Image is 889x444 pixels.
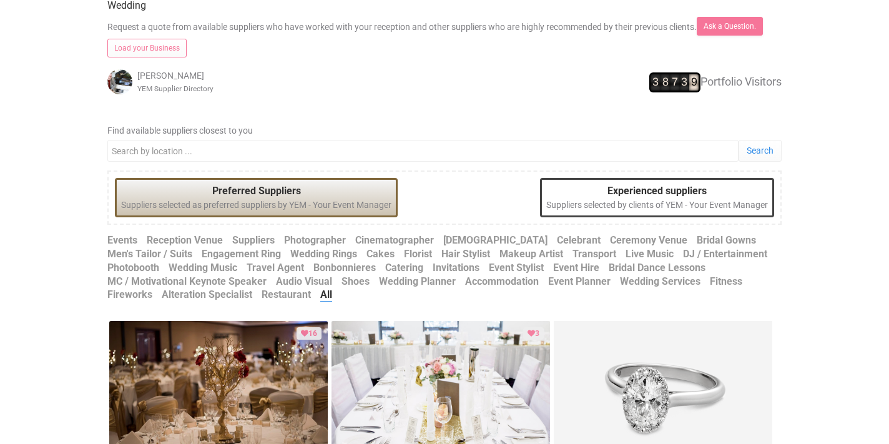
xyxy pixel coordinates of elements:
div: Suppliers selected by clients of YEM - Your Event Manager [540,178,774,217]
label: Find available suppliers closest to you [107,124,782,137]
a: Photobooth [107,261,159,275]
a: Search [739,140,782,162]
a: Bridal Gowns [697,234,756,248]
a: Engagement Ring [202,247,281,262]
a: Wedding Services [620,275,700,289]
span: 8 [662,74,670,91]
a: Cakes [366,247,395,262]
a: Load your Business [107,39,187,57]
a: All [320,288,332,302]
small: YEM Supplier Directory [137,84,214,93]
a: Shoes [341,275,370,289]
a: Transport [572,247,616,262]
span: 3 [652,74,661,91]
div: Suppliers selected as preferred suppliers by YEM - Your Event Manager [115,178,398,217]
a: Men's Tailor / Suits [107,247,192,262]
a: Reception Venue [147,234,223,248]
a: Live Music [626,247,674,262]
a: Fitness [710,275,742,289]
a: Florist [404,247,432,262]
a: Restaurant [262,288,311,302]
a: Event Hire [553,261,599,275]
a: Event Planner [548,275,611,289]
a: Event Stylist [489,261,544,275]
a: Wedding Planner [379,275,456,289]
img: open-uri20200524-4-1f5v9j8 [107,69,132,94]
a: Wedding Music [169,261,237,275]
span: 3 [681,74,689,91]
legend: Preferred Suppliers [121,184,391,199]
a: Catering [385,261,423,275]
span: 9 [691,74,699,91]
div: Portfolio Visitors [557,72,782,92]
a: Invitations [433,261,479,275]
a: Suppliers [232,234,275,248]
a: DJ / Entertainment [683,247,767,262]
a: Bonbonnieres [313,261,376,275]
a: Cinematographer [355,234,434,248]
a: Travel Agent [247,261,304,275]
a: Makeup Artist [499,247,563,262]
input: Search by location ... [107,140,739,162]
div: Loved by 3 clients or suppliers [523,327,544,340]
legend: Experienced suppliers [546,184,768,199]
a: Accommodation [465,275,539,289]
a: Hair Stylist [441,247,490,262]
div: Loved by 16 clients or suppliers [297,327,322,340]
a: Wedding Rings [290,247,357,262]
a: Events [107,234,137,248]
a: [DEMOGRAPHIC_DATA] [443,234,548,248]
a: Bridal Dance Lessons [609,261,705,275]
a: Celebrant [557,234,601,248]
a: Audio Visual [276,275,332,289]
div: [PERSON_NAME] [107,69,332,94]
a: Alteration Specialist [162,288,252,302]
a: Ask a Question. [697,17,763,36]
a: Fireworks [107,288,152,302]
a: Photographer [284,234,346,248]
a: MC / Motivational Keynote Speaker [107,275,267,289]
a: Ceremony Venue [610,234,687,248]
span: 7 [672,74,680,91]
